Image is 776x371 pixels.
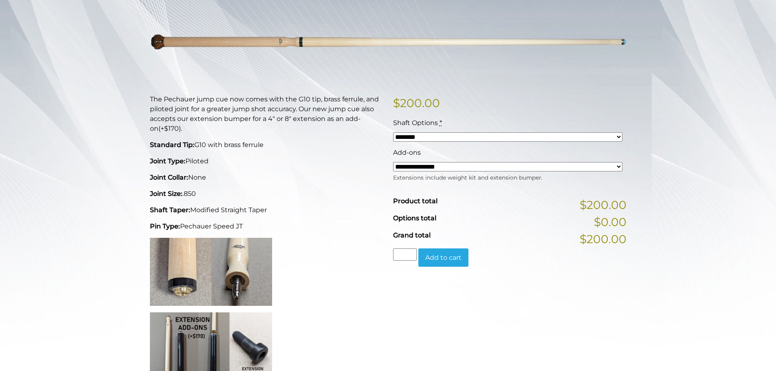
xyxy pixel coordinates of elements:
[150,2,627,82] img: new-jump-photo.png
[393,231,431,239] span: Grand total
[150,189,383,199] p: .850
[393,214,436,222] span: Options total
[150,205,383,215] p: Modified Straight Taper
[150,140,383,150] p: G10 with brass ferrule
[150,190,182,198] strong: Joint Size:
[393,119,438,127] span: Shaft Options
[393,96,440,110] bdi: 200.00
[150,141,194,149] strong: Standard Tip:
[150,222,383,231] p: Pechauer Speed JT
[150,206,190,214] strong: Shaft Taper:
[393,96,400,110] span: $
[393,248,417,261] input: Product quantity
[580,231,627,248] span: $200.00
[393,171,622,182] div: Extensions include weight kit and extension bumper.
[393,197,437,205] span: Product total
[393,149,421,156] span: Add-ons
[150,173,188,181] strong: Joint Collar:
[150,94,383,134] p: The Pechauer jump cue now comes with the G10 tip, brass ferrule, and piloted joint for a greater ...
[418,248,468,267] button: Add to cart
[580,196,627,213] span: $200.00
[594,213,627,231] span: $0.00
[150,173,383,182] p: None
[150,222,180,230] strong: Pin Type:
[150,156,383,166] p: Piloted
[150,157,185,165] strong: Joint Type:
[440,119,442,127] abbr: required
